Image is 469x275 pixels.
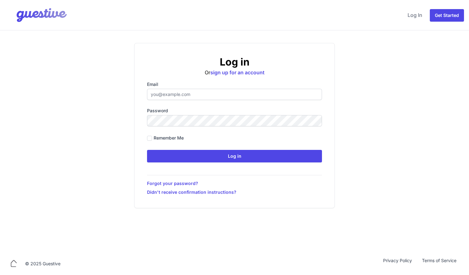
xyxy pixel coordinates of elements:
div: Or [147,56,322,76]
input: you@example.com [147,89,322,100]
input: Log in [147,150,322,162]
a: Didn't receive confirmation instructions? [147,189,322,195]
h2: Log in [147,56,322,68]
a: Forgot your password? [147,180,322,187]
a: Get Started [430,9,464,22]
label: Email [147,81,322,87]
a: Privacy Policy [378,257,417,270]
a: Log In [405,8,425,23]
div: © 2025 Guestive [25,261,61,267]
label: Password [147,108,322,114]
a: Terms of Service [417,257,461,270]
img: Your Company [5,3,68,28]
label: Remember me [154,135,184,141]
a: sign up for an account [210,69,265,76]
